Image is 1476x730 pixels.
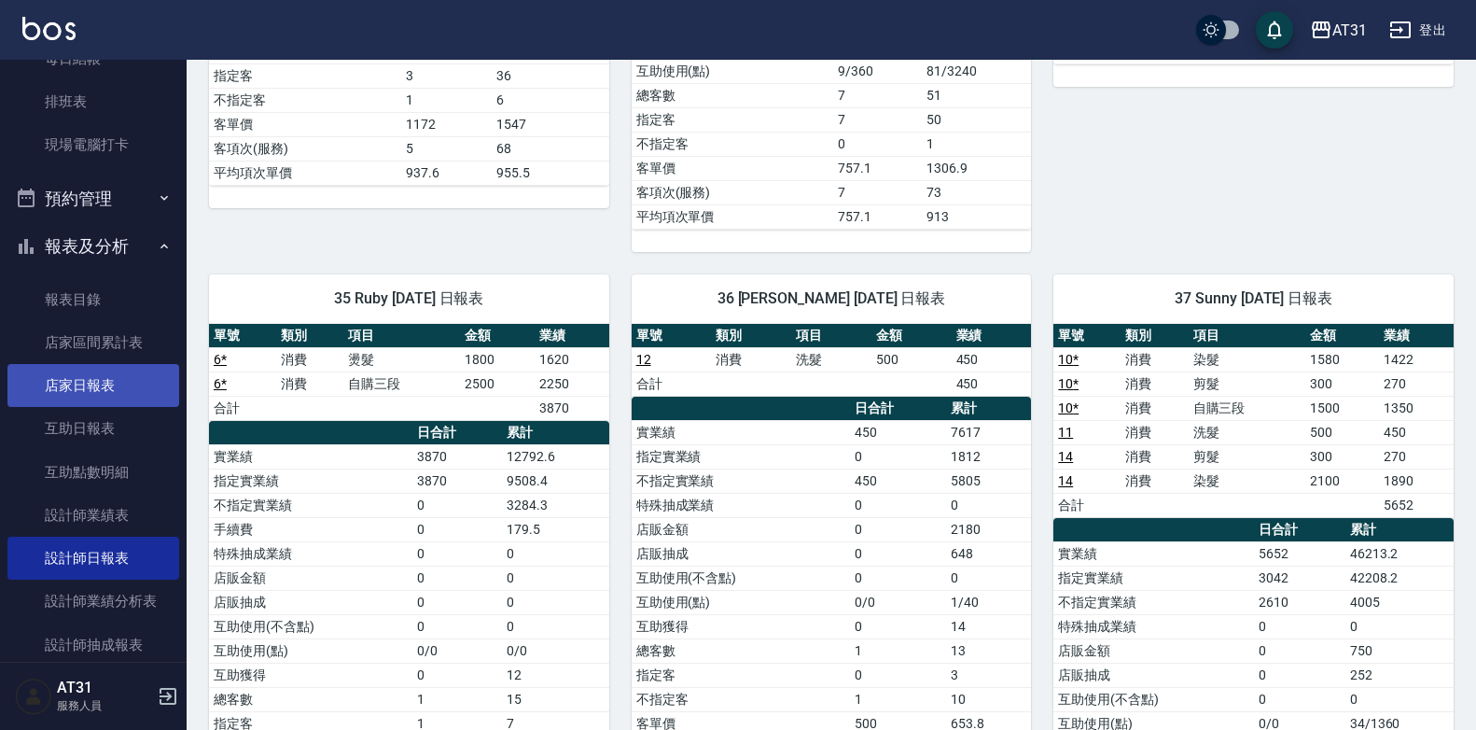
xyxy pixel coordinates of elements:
td: 81/3240 [922,59,1031,83]
td: 5652 [1379,493,1454,517]
td: 指定客 [632,663,850,687]
td: 450 [850,420,946,444]
td: 3 [401,63,493,88]
a: 店家區間累計表 [7,321,179,364]
td: 7617 [946,420,1031,444]
a: 11 [1058,425,1073,440]
th: 類別 [711,324,791,348]
td: 5652 [1254,541,1345,566]
td: 0 [412,541,502,566]
td: 0 [412,590,502,614]
td: 450 [850,469,946,493]
a: 設計師業績分析表 [7,580,179,623]
th: 日合計 [850,397,946,421]
td: 互助使用(點) [632,59,833,83]
td: 0 [833,132,922,156]
td: 消費 [711,347,791,372]
a: 14 [1058,473,1073,488]
td: 消費 [276,372,343,396]
td: 互助使用(點) [209,639,412,663]
td: 12 [502,663,608,687]
td: 0/0 [412,639,502,663]
td: 自購三段 [1189,396,1305,420]
td: 1890 [1379,469,1454,493]
td: 0 [850,444,946,469]
td: 955.5 [492,161,608,185]
td: 1 [401,88,493,112]
th: 業績 [1379,324,1454,348]
a: 現場電腦打卡 [7,123,179,166]
td: 0 [502,614,608,639]
td: 300 [1305,372,1380,396]
td: 270 [1379,372,1454,396]
td: 總客數 [632,639,850,663]
td: 互助獲得 [632,614,850,639]
th: 累計 [946,397,1031,421]
td: 270 [1379,444,1454,469]
td: 總客數 [632,83,833,107]
td: 1500 [1305,396,1380,420]
td: 450 [1379,420,1454,444]
td: 1172 [401,112,493,136]
td: 特殊抽成業績 [1053,614,1254,639]
td: 0 [412,493,502,517]
td: 1580 [1305,347,1380,372]
td: 店販抽成 [632,541,850,566]
td: 46213.2 [1345,541,1454,566]
td: 1 [412,687,502,711]
th: 累計 [502,421,608,445]
th: 日合計 [1254,518,1345,542]
td: 14 [946,614,1031,639]
th: 項目 [791,324,871,348]
td: 特殊抽成業績 [632,493,850,517]
td: 10 [946,687,1031,711]
td: 5 [401,136,493,161]
td: 不指定客 [632,132,833,156]
td: 客單價 [209,112,401,136]
a: 設計師抽成報表 [7,624,179,667]
th: 金額 [871,324,952,348]
td: 1812 [946,444,1031,469]
th: 業績 [535,324,609,348]
td: 757.1 [833,204,922,229]
td: 0 [1254,663,1345,687]
td: 937.6 [401,161,493,185]
td: 50 [922,107,1031,132]
td: 7 [833,180,922,204]
td: 不指定實業績 [209,493,412,517]
td: 2500 [460,372,535,396]
td: 42208.2 [1345,566,1454,590]
td: 3 [946,663,1031,687]
td: 3870 [535,396,609,420]
td: 500 [1305,420,1380,444]
td: 0 [502,590,608,614]
td: 0/0 [850,590,946,614]
td: 消費 [1121,469,1188,493]
th: 日合計 [412,421,502,445]
td: 互助使用(不含點) [1053,687,1254,711]
td: 合計 [209,396,276,420]
td: 特殊抽成業績 [209,541,412,566]
td: 9508.4 [502,469,608,493]
table: a dense table [209,324,609,421]
td: 店販抽成 [209,590,412,614]
td: 消費 [1121,372,1188,396]
th: 類別 [1121,324,1188,348]
td: 2250 [535,372,609,396]
td: 1 [850,639,946,663]
td: 客項次(服務) [632,180,833,204]
td: 1306.9 [922,156,1031,180]
td: 平均項次單價 [209,161,401,185]
td: 消費 [1121,420,1188,444]
td: 0 [1254,687,1345,711]
td: 300 [1305,444,1380,469]
td: 實業績 [1053,541,1254,566]
th: 類別 [276,324,343,348]
a: 12 [636,352,651,367]
td: 指定實業績 [1053,566,1254,590]
td: 0 [502,541,608,566]
td: 不指定實業績 [1053,590,1254,614]
td: 指定客 [209,63,401,88]
td: 0 [946,493,1031,517]
td: 3284.3 [502,493,608,517]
